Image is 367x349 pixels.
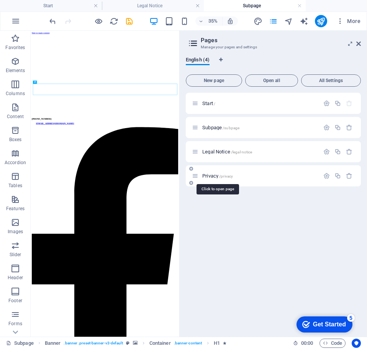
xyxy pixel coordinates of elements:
[316,17,325,26] i: Publish
[8,298,22,304] p: Footer
[6,339,34,348] a: Click to cancel selection. Double-click to open Pages
[149,339,171,348] span: Click to select. Double-click to edit
[334,124,341,131] div: Duplicate
[346,100,352,107] div: The startpage cannot be deleted
[133,341,138,345] i: This element contains a background
[200,125,319,130] div: Subpage/subpage
[23,8,56,15] div: Get Started
[284,17,293,26] i: Navigator
[334,173,341,179] div: Duplicate
[8,321,22,327] p: Forms
[6,206,25,212] p: Features
[109,16,118,26] button: reload
[319,339,346,348] button: Code
[94,16,103,26] button: Click here to leave preview mode and continue editing
[125,16,134,26] button: save
[300,17,308,26] i: AI Writer
[189,78,239,83] span: New page
[227,18,234,25] i: On resize automatically adjust zoom level to fit chosen device.
[334,148,341,155] div: Duplicate
[48,16,57,26] button: undo
[284,16,293,26] button: navigator
[223,341,226,345] i: Element contains an animation
[57,2,64,9] div: 5
[333,15,364,27] button: More
[346,173,352,179] div: Remove
[202,173,233,179] span: Privacy
[5,160,26,166] p: Accordion
[195,16,223,26] button: 35%
[186,74,242,87] button: New page
[201,37,361,44] h2: Pages
[102,2,204,10] h4: Legal Notice
[219,174,233,178] span: /privacy
[323,100,330,107] div: Settings
[323,339,342,348] span: Code
[174,339,202,348] span: . banner-content
[214,102,215,106] span: /
[269,17,278,26] i: Pages (Ctrl+Alt+S)
[323,173,330,179] div: Settings
[200,173,319,178] div: Privacy/privacy
[8,275,23,281] p: Header
[10,252,21,258] p: Slider
[3,3,54,10] a: Skip to main content
[126,341,129,345] i: This element is a customizable preset
[45,339,227,348] nav: breadcrumb
[223,126,239,130] span: /subpage
[323,148,330,155] div: Settings
[231,150,252,154] span: /legal-notice
[200,149,319,154] div: Legal Notice/legal-notice
[6,4,62,20] div: Get Started 5 items remaining, 0% complete
[9,137,22,143] p: Boxes
[202,125,239,130] span: Click to open page
[305,78,357,83] span: All Settings
[323,124,330,131] div: Settings
[301,339,313,348] span: 00 00
[214,339,220,348] span: Click to select. Double-click to edit
[300,16,309,26] button: text_generator
[110,17,118,26] i: Reload page
[5,44,25,51] p: Favorites
[346,124,352,131] div: Remove
[315,15,327,27] button: publish
[8,229,23,235] p: Images
[45,339,61,348] span: Click to select. Double-click to edit
[186,57,361,71] div: Language Tabs
[336,17,360,25] span: More
[249,78,295,83] span: Open all
[301,74,361,87] button: All Settings
[269,16,278,26] button: pages
[293,339,313,348] h6: Session time
[202,100,215,106] span: Click to open page
[7,114,24,120] p: Content
[201,44,346,51] h3: Manage your pages and settings
[6,91,25,97] p: Columns
[64,339,123,348] span: . banner .preset-banner-v3-default
[334,100,341,107] div: Duplicate
[6,67,25,74] p: Elements
[207,16,219,26] h6: 35%
[186,55,210,66] span: English (4)
[200,101,319,106] div: Start/
[202,149,252,155] span: Click to open page
[352,339,361,348] button: Usercentrics
[346,148,352,155] div: Remove
[48,17,57,26] i: Undo: Change description (Ctrl+Z)
[125,17,134,26] i: Save (Ctrl+S)
[306,340,308,346] span: :
[254,16,263,26] button: design
[8,183,22,189] p: Tables
[245,74,298,87] button: Open all
[254,17,262,26] i: Design (Ctrl+Alt+Y)
[204,2,306,10] h4: Subpage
